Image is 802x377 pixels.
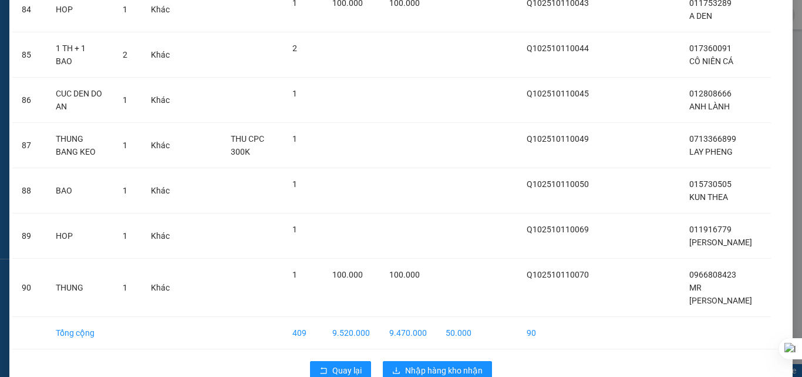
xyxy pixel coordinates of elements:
[123,50,127,59] span: 2
[12,259,46,317] td: 90
[141,168,179,213] td: Khác
[689,270,736,279] span: 0966808423
[123,141,127,150] span: 1
[123,95,127,105] span: 1
[689,179,732,189] span: 015730505
[123,5,127,14] span: 1
[12,123,46,168] td: 87
[527,225,589,234] span: Q102510110069
[380,317,436,349] td: 9.470.000
[689,238,752,247] span: [PERSON_NAME]
[292,134,297,144] span: 1
[46,78,113,123] td: CUC DEN DO AN
[141,259,179,317] td: Khác
[389,270,420,279] span: 100.000
[392,366,400,376] span: download
[689,56,733,66] span: CÔ NIÊN CÁ
[689,283,752,305] span: MR [PERSON_NAME]
[689,225,732,234] span: 011916779
[689,134,736,144] span: 0713366899
[12,168,46,213] td: 88
[689,11,712,21] span: A DEN
[292,179,297,189] span: 1
[527,89,589,98] span: Q102510110045
[323,317,380,349] td: 9.520.000
[689,192,728,202] span: KUN THEA
[46,259,113,317] td: THUNG
[123,283,127,292] span: 1
[527,44,589,53] span: Q102510110044
[527,270,589,279] span: Q102510110070
[292,44,297,53] span: 2
[292,89,297,98] span: 1
[46,123,113,168] td: THUNG BANG KEO
[527,179,589,189] span: Q102510110050
[12,213,46,259] td: 89
[405,364,483,377] span: Nhập hàng kho nhận
[283,317,324,349] td: 409
[231,134,264,156] span: THU CPC 300K
[141,32,179,78] td: Khác
[689,147,733,156] span: LAY PHENG
[123,231,127,241] span: 1
[527,134,589,144] span: Q102510110049
[319,366,328,376] span: rollback
[141,78,179,123] td: Khác
[517,317,598,349] td: 90
[12,32,46,78] td: 85
[46,213,113,259] td: HOP
[689,89,732,98] span: 012808666
[292,225,297,234] span: 1
[123,186,127,195] span: 1
[46,168,113,213] td: BAO
[141,123,179,168] td: Khác
[46,317,113,349] td: Tổng cộng
[46,32,113,78] td: 1 TH + 1 BAO
[141,213,179,259] td: Khác
[689,44,732,53] span: 017360091
[689,102,730,111] span: ANH LÀNH
[12,78,46,123] td: 86
[436,317,481,349] td: 50.000
[332,270,363,279] span: 100.000
[332,364,362,377] span: Quay lại
[292,270,297,279] span: 1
